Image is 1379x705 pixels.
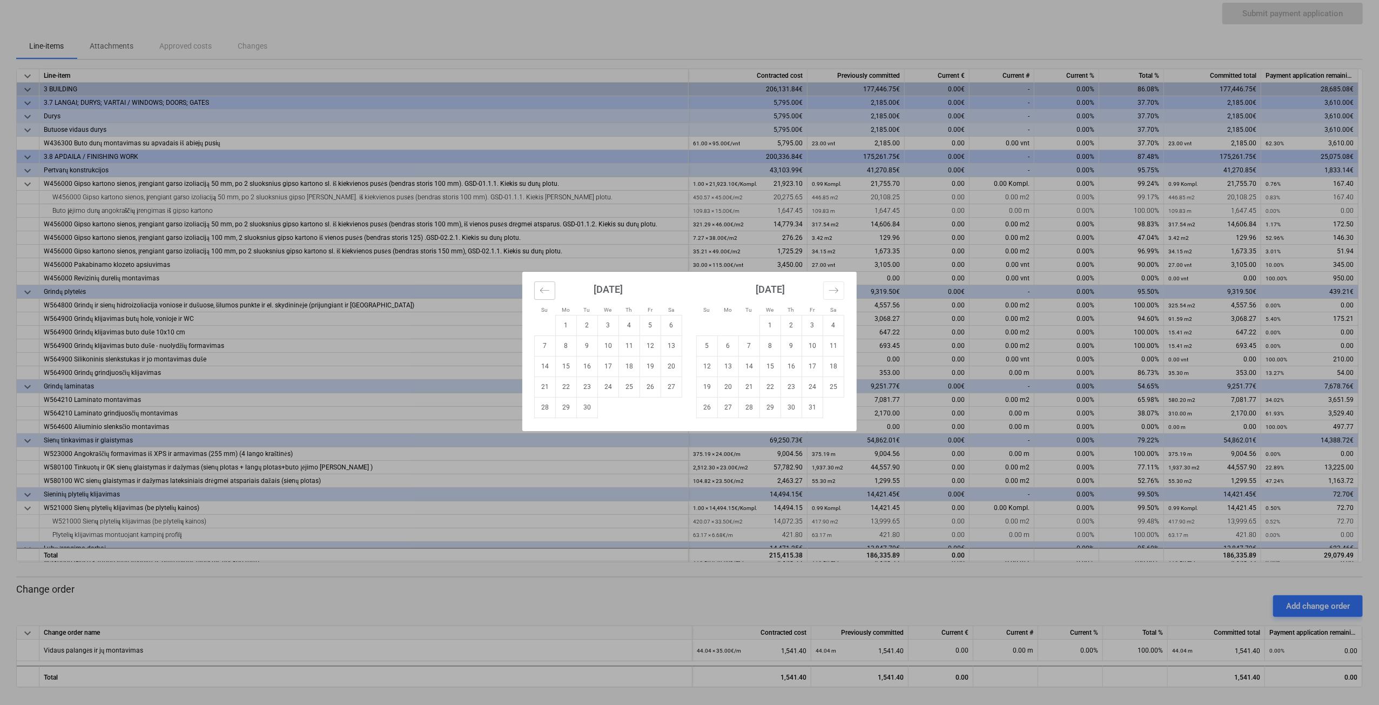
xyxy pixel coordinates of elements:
[781,315,802,335] td: Choose Thursday, October 2, 2025 as your check-out date. It's available.
[802,315,823,335] td: Choose Friday, October 3, 2025 as your check-out date. It's available.
[619,335,640,356] td: Choose Thursday, September 11, 2025 as your check-out date. It's available.
[668,307,674,313] small: Sa
[788,307,795,313] small: Th
[661,315,682,335] td: Choose Saturday, September 6, 2025 as your check-out date. It's available.
[577,377,598,397] td: Choose Tuesday, September 23, 2025 as your check-out date. It's available.
[823,356,844,377] td: Choose Saturday, October 18, 2025 as your check-out date. It's available.
[810,307,815,313] small: Fr
[604,307,612,313] small: We
[830,307,836,313] small: Sa
[760,315,781,335] td: Choose Wednesday, October 1, 2025 as your check-out date. It's available.
[535,356,556,377] td: Choose Sunday, September 14, 2025 as your check-out date. It's available.
[640,356,661,377] td: Choose Friday, September 19, 2025 as your check-out date. It's available.
[522,272,857,431] div: Calendar
[577,335,598,356] td: Choose Tuesday, September 9, 2025 as your check-out date. It's available.
[823,335,844,356] td: Choose Saturday, October 11, 2025 as your check-out date. It's available.
[802,397,823,418] td: Choose Friday, October 31, 2025 as your check-out date. It's available.
[598,356,619,377] td: Choose Wednesday, September 17, 2025 as your check-out date. It's available.
[648,307,652,313] small: Fr
[640,335,661,356] td: Choose Friday, September 12, 2025 as your check-out date. It's available.
[594,284,623,295] strong: [DATE]
[724,307,732,313] small: Mo
[640,377,661,397] td: Choose Friday, September 26, 2025 as your check-out date. It's available.
[577,315,598,335] td: Choose Tuesday, September 2, 2025 as your check-out date. It's available.
[760,356,781,377] td: Choose Wednesday, October 15, 2025 as your check-out date. It's available.
[556,397,577,418] td: Choose Monday, September 29, 2025 as your check-out date. It's available.
[535,335,556,356] td: Choose Sunday, September 7, 2025 as your check-out date. It's available.
[598,315,619,335] td: Choose Wednesday, September 3, 2025 as your check-out date. It's available.
[781,335,802,356] td: Choose Thursday, October 9, 2025 as your check-out date. It's available.
[718,397,739,418] td: Choose Monday, October 27, 2025 as your check-out date. It's available.
[739,335,760,356] td: Choose Tuesday, October 7, 2025 as your check-out date. It's available.
[823,315,844,335] td: Choose Saturday, October 4, 2025 as your check-out date. It's available.
[626,307,633,313] small: Th
[556,356,577,377] td: Choose Monday, September 15, 2025 as your check-out date. It's available.
[756,284,785,295] strong: [DATE]
[718,377,739,397] td: Choose Monday, October 20, 2025 as your check-out date. It's available.
[766,307,774,313] small: We
[535,397,556,418] td: Choose Sunday, September 28, 2025 as your check-out date. It's available.
[697,397,718,418] td: Choose Sunday, October 26, 2025 as your check-out date. It's available.
[739,377,760,397] td: Choose Tuesday, October 21, 2025 as your check-out date. It's available.
[661,335,682,356] td: Choose Saturday, September 13, 2025 as your check-out date. It's available.
[781,397,802,418] td: Choose Thursday, October 30, 2025 as your check-out date. It's available.
[823,377,844,397] td: Choose Saturday, October 25, 2025 as your check-out date. It's available.
[781,356,802,377] td: Choose Thursday, October 16, 2025 as your check-out date. It's available.
[823,281,844,300] button: Move forward to switch to the next month.
[697,335,718,356] td: Choose Sunday, October 5, 2025 as your check-out date. It's available.
[704,307,710,313] small: Su
[802,335,823,356] td: Choose Friday, October 10, 2025 as your check-out date. It's available.
[718,356,739,377] td: Choose Monday, October 13, 2025 as your check-out date. It's available.
[577,397,598,418] td: Choose Tuesday, September 30, 2025 as your check-out date. It's available.
[556,377,577,397] td: Choose Monday, September 22, 2025 as your check-out date. It's available.
[619,356,640,377] td: Choose Thursday, September 18, 2025 as your check-out date. It's available.
[802,377,823,397] td: Choose Friday, October 24, 2025 as your check-out date. It's available.
[534,281,555,300] button: Move backward to switch to the previous month.
[661,356,682,377] td: Choose Saturday, September 20, 2025 as your check-out date. It's available.
[697,377,718,397] td: Choose Sunday, October 19, 2025 as your check-out date. It's available.
[781,377,802,397] td: Choose Thursday, October 23, 2025 as your check-out date. It's available.
[619,315,640,335] td: Choose Thursday, September 4, 2025 as your check-out date. It's available.
[718,335,739,356] td: Choose Monday, October 6, 2025 as your check-out date. It's available.
[739,356,760,377] td: Choose Tuesday, October 14, 2025 as your check-out date. It's available.
[739,397,760,418] td: Choose Tuesday, October 28, 2025 as your check-out date. It's available.
[640,315,661,335] td: Choose Friday, September 5, 2025 as your check-out date. It's available.
[535,377,556,397] td: Choose Sunday, September 21, 2025 as your check-out date. It's available.
[598,377,619,397] td: Choose Wednesday, September 24, 2025 as your check-out date. It's available.
[556,315,577,335] td: Choose Monday, September 1, 2025 as your check-out date. It's available.
[598,335,619,356] td: Choose Wednesday, September 10, 2025 as your check-out date. It's available.
[556,335,577,356] td: Choose Monday, September 8, 2025 as your check-out date. It's available.
[697,356,718,377] td: Choose Sunday, October 12, 2025 as your check-out date. It's available.
[760,377,781,397] td: Choose Wednesday, October 22, 2025 as your check-out date. It's available.
[661,377,682,397] td: Choose Saturday, September 27, 2025 as your check-out date. It's available.
[577,356,598,377] td: Choose Tuesday, September 16, 2025 as your check-out date. It's available.
[760,397,781,418] td: Choose Wednesday, October 29, 2025 as your check-out date. It's available.
[584,307,590,313] small: Tu
[760,335,781,356] td: Choose Wednesday, October 8, 2025 as your check-out date. It's available.
[619,377,640,397] td: Choose Thursday, September 25, 2025 as your check-out date. It's available.
[542,307,548,313] small: Su
[802,356,823,377] td: Choose Friday, October 17, 2025 as your check-out date. It's available.
[562,307,570,313] small: Mo
[746,307,752,313] small: Tu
